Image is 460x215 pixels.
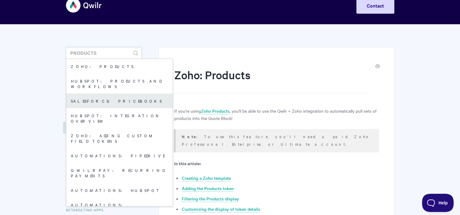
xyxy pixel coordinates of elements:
b: In this article: [174,160,201,166]
p: If you're using , you'll be able to use the Qwilr + Zoho integration to automatically pull sets o... [174,107,379,122]
a: Customizing the display of token details [182,206,260,213]
a: Salesforce: Pricebooks [66,94,173,108]
a: QwilrPay: Recurring Payments [66,163,173,183]
a: Filtering the Products display [182,196,239,202]
h1: Zoho: Products [174,67,369,93]
a: Zoho Products [201,108,229,114]
a: Automations: Pipedrive [66,148,173,163]
a: Zoho: Products [66,59,173,73]
a: Other CRMs [63,122,101,134]
a: HubSpot: Products and Workflows [66,73,173,94]
a: Zoho: Adding Custom Field Tokens [66,128,173,148]
iframe: Toggle Customer Support [422,194,454,212]
a: Automations: HubSpot [66,183,173,197]
input: Search [66,47,142,59]
a: Creating a Zoho template [182,175,230,182]
strong: Note [182,134,196,139]
a: Adding the Products token [182,185,233,192]
a: HubSpot: Integration Overview [66,108,173,128]
p: : To use this feature, you'll need a paid Zoho Professional, Enterprise, or Ultimate account. [182,133,371,148]
a: Print this Article [375,63,380,70]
